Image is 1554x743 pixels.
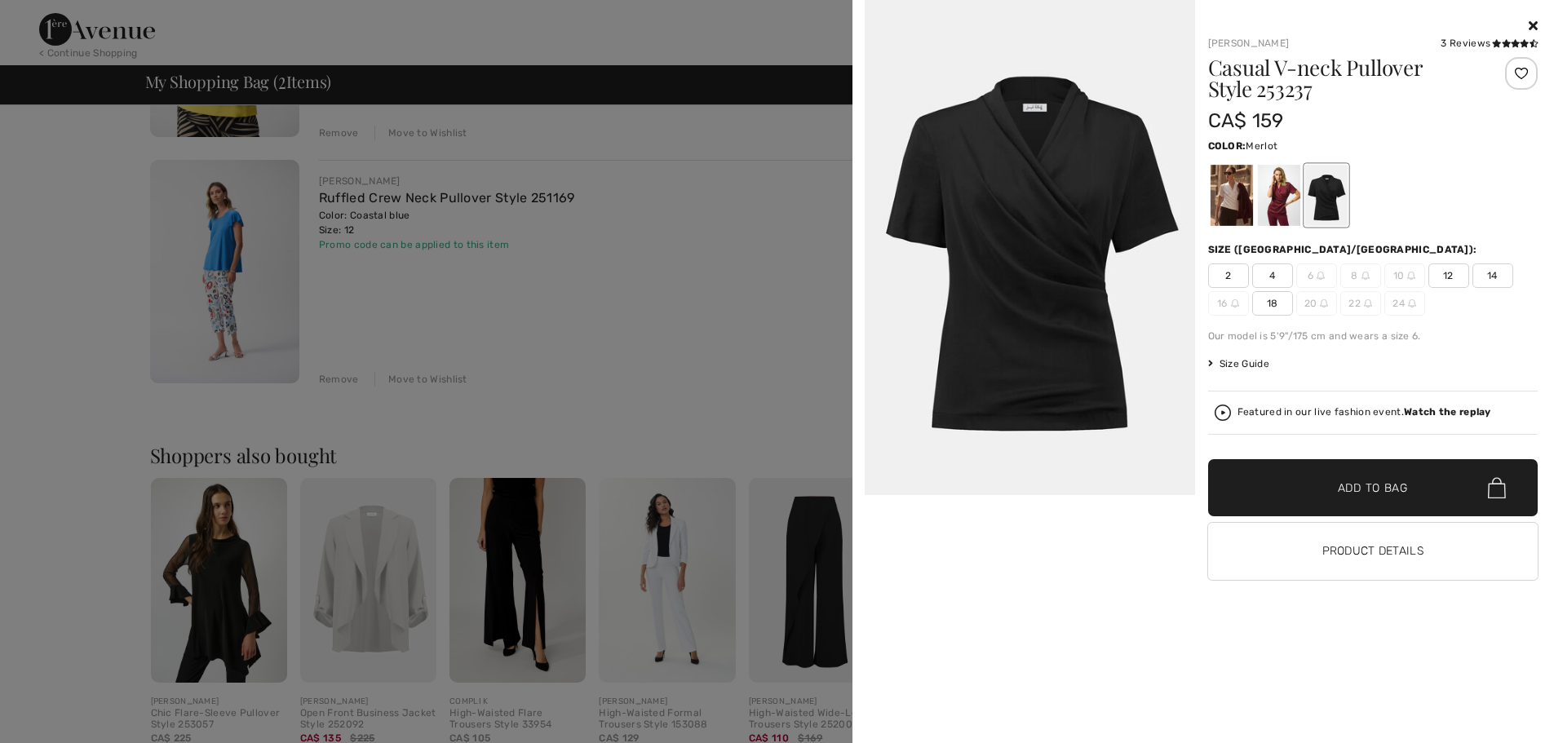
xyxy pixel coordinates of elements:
span: 14 [1472,263,1513,288]
span: Merlot [1246,140,1277,152]
div: Merlot [1257,165,1299,226]
span: 10 [1384,263,1425,288]
span: 6 [1296,263,1337,288]
span: 4 [1252,263,1293,288]
img: ring-m.svg [1364,299,1372,307]
span: Size Guide [1208,356,1269,371]
span: Chat [36,11,69,26]
img: Bag.svg [1488,477,1506,498]
div: 3 Reviews [1441,36,1538,51]
h1: Casual V-neck Pullover Style 253237 [1208,57,1483,100]
img: Watch the replay [1215,405,1231,421]
div: Winter White [1210,165,1252,226]
strong: Watch the replay [1404,406,1491,418]
span: 8 [1340,263,1381,288]
span: 12 [1428,263,1469,288]
span: 16 [1208,291,1249,316]
div: Our model is 5'9"/175 cm and wears a size 6. [1208,329,1539,343]
span: 2 [1208,263,1249,288]
img: ring-m.svg [1408,299,1416,307]
button: Add to Bag [1208,459,1539,516]
span: 22 [1340,291,1381,316]
a: [PERSON_NAME] [1208,38,1290,49]
img: ring-m.svg [1231,299,1239,307]
span: Color: [1208,140,1246,152]
div: Black [1304,165,1347,226]
button: Product Details [1208,523,1539,580]
span: 18 [1252,291,1293,316]
img: ring-m.svg [1361,272,1370,280]
span: 20 [1296,291,1337,316]
img: ring-m.svg [1317,272,1325,280]
div: Size ([GEOGRAPHIC_DATA]/[GEOGRAPHIC_DATA]): [1208,242,1481,257]
div: Featured in our live fashion event. [1237,407,1491,418]
img: ring-m.svg [1320,299,1328,307]
span: CA$ 159 [1208,109,1284,132]
img: ring-m.svg [1407,272,1415,280]
span: Add to Bag [1338,480,1408,497]
span: 24 [1384,291,1425,316]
